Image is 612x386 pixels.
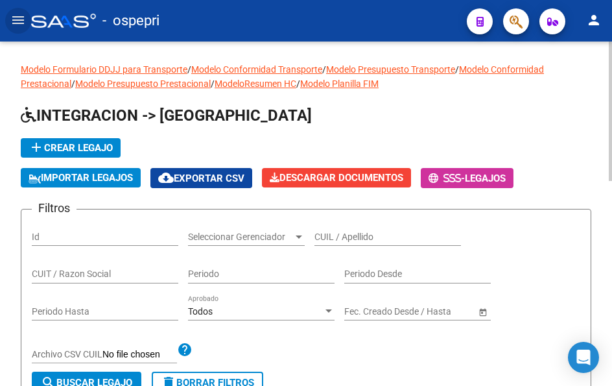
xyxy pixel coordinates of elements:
button: -Legajos [421,168,513,188]
span: INTEGRACION -> [GEOGRAPHIC_DATA] [21,106,312,125]
span: Descargar Documentos [270,172,403,184]
input: Fecha fin [403,306,466,317]
mat-icon: help [177,342,193,357]
a: Modelo Conformidad Transporte [191,64,322,75]
input: Fecha inicio [344,306,392,317]
span: Crear Legajo [29,142,113,154]
a: Modelo Presupuesto Transporte [326,64,455,75]
span: Legajos [465,173,506,184]
span: - [429,173,465,184]
button: Exportar CSV [150,168,252,188]
span: IMPORTAR LEGAJOS [29,172,133,184]
mat-icon: person [586,12,602,28]
div: Open Intercom Messenger [568,342,599,373]
span: Exportar CSV [158,173,244,184]
mat-icon: cloud_download [158,170,174,186]
h3: Filtros [32,199,76,217]
mat-icon: add [29,139,44,155]
input: Archivo CSV CUIL [102,349,177,361]
span: Seleccionar Gerenciador [188,232,293,243]
a: ModeloResumen HC [215,78,296,89]
mat-icon: menu [10,12,26,28]
a: Modelo Presupuesto Prestacional [75,78,211,89]
button: Descargar Documentos [262,168,411,187]
button: IMPORTAR LEGAJOS [21,168,141,187]
a: Modelo Planilla FIM [300,78,379,89]
span: Todos [188,306,213,317]
button: Crear Legajo [21,138,121,158]
a: Modelo Formulario DDJJ para Transporte [21,64,187,75]
span: Archivo CSV CUIL [32,349,102,359]
span: - ospepri [102,6,159,35]
button: Open calendar [476,305,489,319]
